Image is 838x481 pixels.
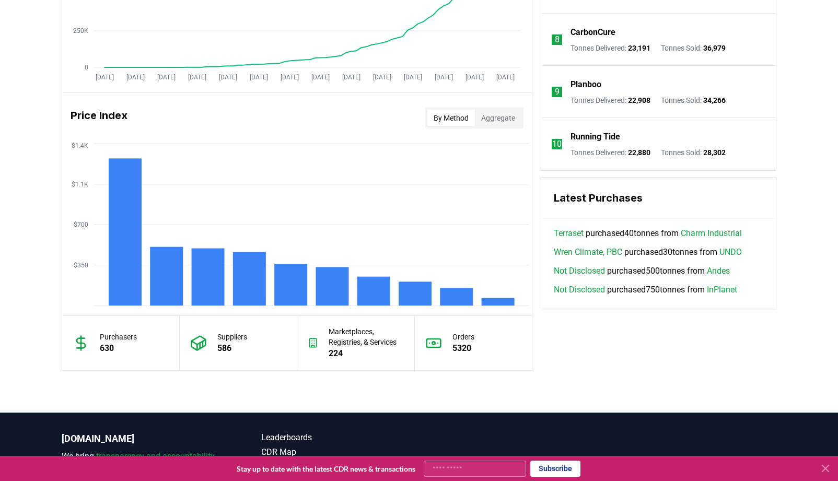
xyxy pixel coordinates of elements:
[571,43,650,53] p: Tonnes Delivered :
[703,148,726,157] span: 28,302
[475,110,521,126] button: Aggregate
[217,332,247,342] p: Suppliers
[661,43,726,53] p: Tonnes Sold :
[571,78,601,91] a: Planboo
[427,110,475,126] button: By Method
[707,265,730,277] a: Andes
[707,284,737,296] a: InPlanet
[452,342,474,355] p: 5320
[219,74,237,81] tspan: [DATE]
[554,284,605,296] a: Not Disclosed
[681,227,742,240] a: Charm Industrial
[342,74,360,81] tspan: [DATE]
[85,64,88,71] tspan: 0
[311,74,330,81] tspan: [DATE]
[703,44,726,52] span: 36,979
[554,265,730,277] span: purchased 500 tonnes from
[661,147,726,158] p: Tonnes Sold :
[96,74,114,81] tspan: [DATE]
[554,246,622,259] a: Wren Climate, PBC
[329,326,403,347] p: Marketplaces, Registries, & Services
[552,138,562,150] p: 10
[100,332,137,342] p: Purchasers
[496,74,515,81] tspan: [DATE]
[554,246,742,259] span: purchased 30 tonnes from
[661,95,726,105] p: Tonnes Sold :
[628,148,650,157] span: 22,880
[71,108,127,128] h3: Price Index
[74,262,88,269] tspan: $350
[571,26,615,39] a: CarbonCure
[571,147,650,158] p: Tonnes Delivered :
[261,431,419,444] a: Leaderboards
[126,74,145,81] tspan: [DATE]
[74,221,88,228] tspan: $700
[404,74,422,81] tspan: [DATE]
[554,227,742,240] span: purchased 40 tonnes from
[188,74,206,81] tspan: [DATE]
[452,332,474,342] p: Orders
[281,74,299,81] tspan: [DATE]
[555,86,560,98] p: 9
[157,74,176,81] tspan: [DATE]
[72,142,88,149] tspan: $1.4K
[628,96,650,104] span: 22,908
[554,190,763,206] h3: Latest Purchases
[555,33,560,46] p: 8
[554,284,737,296] span: purchased 750 tonnes from
[329,347,403,360] p: 224
[261,446,419,459] a: CDR Map
[100,342,137,355] p: 630
[628,44,650,52] span: 23,191
[373,74,391,81] tspan: [DATE]
[62,431,219,446] p: [DOMAIN_NAME]
[73,27,88,34] tspan: 250K
[96,451,215,461] span: transparency and accountability
[62,450,219,475] p: We bring to the durable carbon removal market
[465,74,484,81] tspan: [DATE]
[703,96,726,104] span: 34,266
[435,74,453,81] tspan: [DATE]
[554,265,605,277] a: Not Disclosed
[217,342,247,355] p: 586
[72,181,88,188] tspan: $1.1K
[571,95,650,105] p: Tonnes Delivered :
[250,74,268,81] tspan: [DATE]
[571,131,620,143] a: Running Tide
[719,246,742,259] a: UNDO
[554,227,584,240] a: Terraset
